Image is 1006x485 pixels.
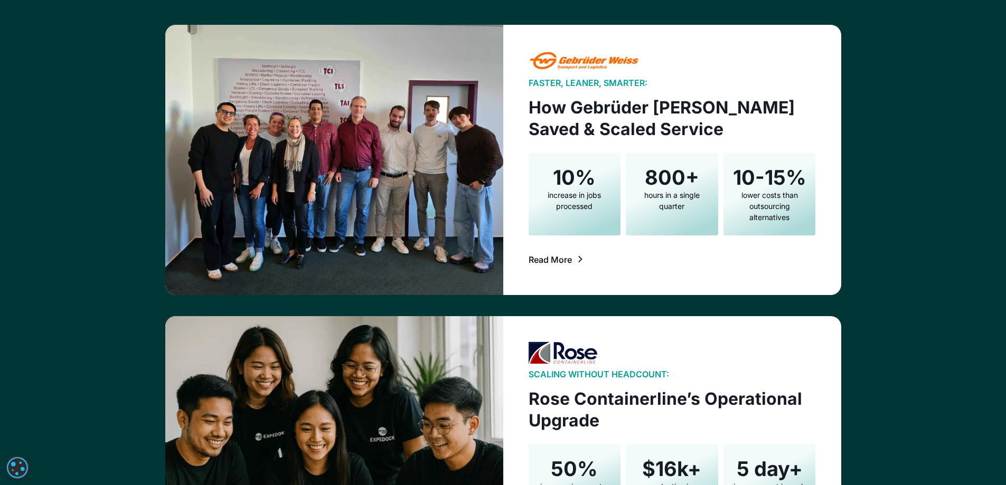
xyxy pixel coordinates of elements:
[642,457,701,481] h4: $16k+
[535,189,614,212] div: increase in jobs processed
[816,363,1006,485] iframe: Chat Widget
[551,457,598,481] h4: 50%
[733,166,806,190] h4: 10-15%
[645,166,699,190] h4: 800+
[553,166,596,190] h4: 10%
[529,78,647,88] div: Faster, Leaner, Smarter:
[529,341,597,365] img: Rose Logo
[730,189,809,223] div: lower costs than outsourcing alternatives
[529,369,669,379] div: Scaling Without Headcount:
[529,388,816,432] h3: Rose Containerline’s Operational Upgrade
[529,255,572,264] div: Read More
[529,97,816,140] h3: How Gebrüder [PERSON_NAME] Saved & Scaled Service
[529,252,582,266] a: Read More
[529,50,640,73] img: Gebruder Weiss Logo
[632,189,711,212] div: hours in a single quarter
[816,363,1006,485] div: Chat-Widget
[737,457,803,481] h4: 5 day+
